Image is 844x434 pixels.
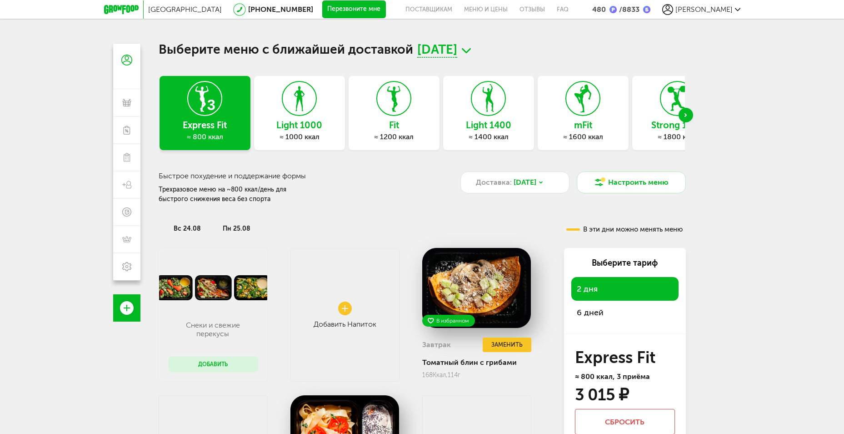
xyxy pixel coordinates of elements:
img: bonus_b.cdccf46.png [643,6,650,13]
span: [PERSON_NAME] [675,5,733,14]
a: [PHONE_NUMBER] [248,5,313,14]
div: Томатный блин с грибами [422,358,531,367]
div: В избранном [422,315,475,327]
button: Заменить [483,338,531,353]
h3: Strong 1800 [632,120,723,130]
h3: Быстрое похудение и поддержание формы [159,172,400,180]
span: [GEOGRAPHIC_DATA] [148,5,222,14]
h3: Завтрак [422,340,451,349]
div: 480 [592,5,606,14]
h3: Express Fit [575,350,675,365]
span: / [619,5,622,14]
a: Добавить Напиток [290,248,400,382]
span: Доставка: [476,177,512,188]
div: 168 114 [422,371,531,379]
div: ≈ 1600 ккал [538,132,629,141]
span: вс 24.08 [174,225,201,232]
span: 2 дня [577,284,598,294]
span: пн 25.08 [223,225,250,232]
div: 3 015 ₽ [575,388,629,402]
div: Трехразовое меню на ~800 ккал/день для быстрого снижения веса без спорта [159,185,308,204]
img: big_A8vXaDNDXC2XAwYx.png [422,248,531,328]
span: [DATE] [417,44,457,58]
button: Перезвоните мне [322,0,386,19]
span: Ккал, [433,371,448,379]
span: [DATE] [514,177,536,188]
h3: Express Fit [160,120,250,130]
div: Добавить Напиток [314,320,376,328]
div: ≈ 1800 ккал [632,132,723,141]
img: bonus_p.2f9b352.png [609,6,617,13]
h3: Light 1000 [254,120,345,130]
p: Снеки и свежие перекусы [177,321,249,338]
button: Настроить меню [577,172,686,193]
div: Next slide [679,108,693,122]
h3: Fit [349,120,439,130]
span: г [458,371,460,379]
h3: mFit [538,120,629,130]
div: Выберите тариф [571,257,679,269]
h3: Light 1400 [443,120,534,130]
div: ≈ 1200 ккал [349,132,439,141]
span: 6 дней [577,308,604,318]
div: ≈ 1400 ккал [443,132,534,141]
div: ≈ 1000 ккал [254,132,345,141]
h1: Выберите меню с ближайшей доставкой [159,44,686,58]
div: В эти дни можно менять меню [566,226,683,233]
button: Добавить [168,356,258,372]
div: 8833 [617,5,639,14]
div: ≈ 800 ккал [160,132,250,141]
span: ≈ 800 ккал, 3 приёма [575,372,650,381]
